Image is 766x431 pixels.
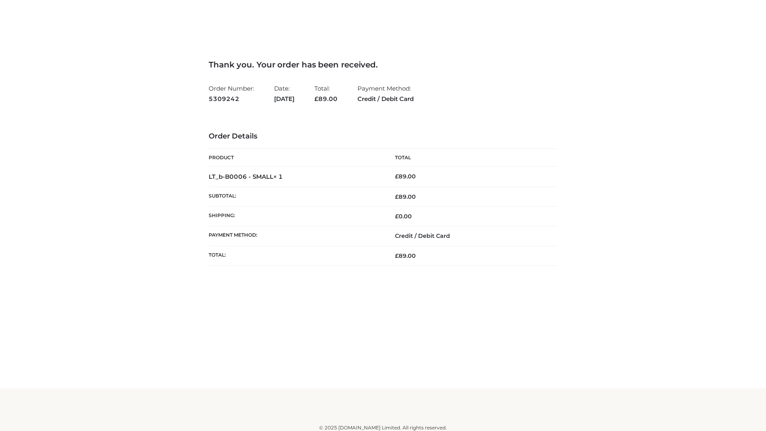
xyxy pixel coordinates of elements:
th: Shipping: [209,207,383,226]
li: Total: [314,81,338,106]
th: Product [209,149,383,167]
strong: 5309242 [209,94,254,104]
li: Payment Method: [357,81,414,106]
h3: Thank you. Your order has been received. [209,60,557,69]
span: £ [395,193,399,200]
strong: LT_b-B0006 - SMALL [209,173,283,180]
span: 89.00 [395,252,416,259]
li: Order Number: [209,81,254,106]
span: 89.00 [395,193,416,200]
span: £ [314,95,318,103]
li: Date: [274,81,294,106]
span: £ [395,213,399,220]
strong: Credit / Debit Card [357,94,414,104]
th: Subtotal: [209,187,383,206]
strong: × 1 [273,173,283,180]
td: Credit / Debit Card [383,226,557,246]
strong: [DATE] [274,94,294,104]
span: 89.00 [314,95,338,103]
th: Payment method: [209,226,383,246]
th: Total [383,149,557,167]
span: £ [395,252,399,259]
bdi: 0.00 [395,213,412,220]
th: Total: [209,246,383,265]
span: £ [395,173,399,180]
bdi: 89.00 [395,173,416,180]
h3: Order Details [209,132,557,141]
